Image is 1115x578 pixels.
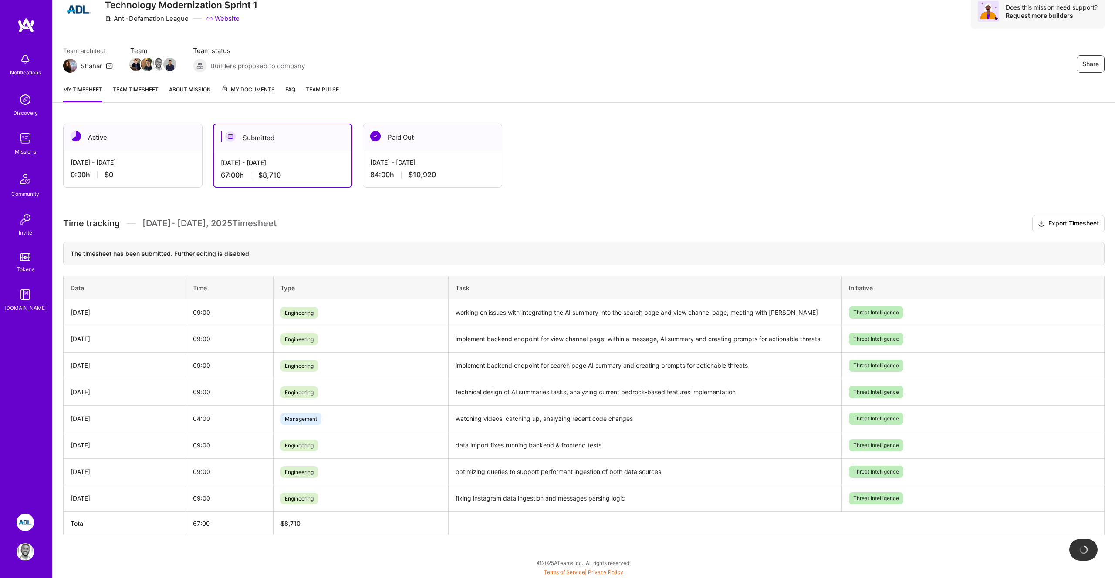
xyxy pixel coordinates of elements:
[1079,545,1088,554] img: loading
[19,228,32,237] div: Invite
[1082,60,1099,68] span: Share
[63,242,1105,265] div: The timesheet has been submitted. Further editing is disabled.
[448,326,842,352] td: implement backend endpoint for view channel page, within a message, AI summary and creating promp...
[280,360,318,372] span: Engineering
[17,91,34,108] img: discovery
[64,124,202,151] div: Active
[409,170,436,179] span: $10,920
[448,352,842,379] td: implement backend endpoint for search page AI summary and creating prompts for actionable threats
[258,171,281,180] span: $8,710
[186,511,274,535] th: 67:00
[221,85,275,102] a: My Documents
[285,85,295,102] a: FAQ
[142,57,153,72] a: Team Member Avatar
[978,1,999,22] img: Avatar
[153,57,164,72] a: Team Member Avatar
[370,170,495,179] div: 84:00 h
[71,440,179,450] div: [DATE]
[280,386,318,398] span: Engineering
[17,265,34,274] div: Tokens
[544,569,585,575] a: Terms of Service
[448,405,842,432] td: watching videos, catching up, analyzing recent code changes
[210,61,305,71] span: Builders proposed to company
[15,147,36,156] div: Missions
[849,492,903,504] span: Threat Intelligence
[1006,11,1098,20] div: Request more builders
[71,334,179,343] div: [DATE]
[206,14,240,23] a: Website
[71,170,195,179] div: 0:00 h
[186,458,274,485] td: 09:00
[17,130,34,147] img: teamwork
[193,59,207,73] img: Builders proposed to company
[17,514,34,531] img: ADL: Technology Modernization Sprint 1
[17,543,34,561] img: User Avatar
[164,57,176,72] a: Team Member Avatar
[71,131,81,141] img: Active
[544,569,623,575] span: |
[71,494,179,503] div: [DATE]
[274,511,449,535] th: $8,710
[106,62,113,69] i: icon Mail
[849,413,903,425] span: Threat Intelligence
[280,307,318,319] span: Engineering
[163,58,176,71] img: Team Member Avatar
[14,543,36,561] a: User Avatar
[129,58,142,71] img: Team Member Avatar
[849,360,903,372] span: Threat Intelligence
[280,440,318,451] span: Engineering
[306,85,339,102] a: Team Pulse
[105,170,113,179] span: $0
[1077,55,1105,73] button: Share
[186,485,274,511] td: 09:00
[448,485,842,511] td: fixing instagram data ingestion and messages parsing logic
[20,253,30,261] img: tokens
[588,569,623,575] a: Privacy Policy
[63,59,77,73] img: Team Architect
[17,17,35,33] img: logo
[141,58,154,71] img: Team Member Avatar
[15,168,36,189] img: Community
[370,131,381,141] img: Paid Out
[849,466,903,478] span: Threat Intelligence
[448,276,842,299] th: Task
[130,46,176,55] span: Team
[186,379,274,405] td: 09:00
[4,303,47,313] div: [DOMAIN_NAME]
[849,306,903,319] span: Threat Intelligence
[17,211,34,228] img: Invite
[849,333,903,345] span: Threat Intelligence
[71,158,195,167] div: [DATE] - [DATE]
[63,46,113,55] span: Team architect
[11,189,39,198] div: Community
[849,439,903,451] span: Threat Intelligence
[274,276,449,299] th: Type
[63,85,102,102] a: My timesheet
[280,413,321,425] span: Management
[448,379,842,405] td: technical design of AI summaries tasks, analyzing current bedrock-based features implementation
[105,15,112,22] i: icon CompanyGray
[186,326,274,352] td: 09:00
[221,158,345,167] div: [DATE] - [DATE]
[17,286,34,303] img: guide book
[13,108,38,118] div: Discovery
[214,124,351,151] div: Submitted
[280,493,318,504] span: Engineering
[152,58,165,71] img: Team Member Avatar
[10,68,41,77] div: Notifications
[186,432,274,458] td: 09:00
[448,458,842,485] td: optimizing queries to support performant ingestion of both data sources
[448,432,842,458] td: data import fixes running backend & frontend tests
[130,57,142,72] a: Team Member Avatar
[169,85,211,102] a: About Mission
[193,46,305,55] span: Team status
[280,466,318,478] span: Engineering
[52,552,1115,574] div: © 2025 ATeams Inc., All rights reserved.
[71,467,179,476] div: [DATE]
[186,299,274,326] td: 09:00
[71,361,179,370] div: [DATE]
[14,514,36,531] a: ADL: Technology Modernization Sprint 1
[225,131,236,142] img: Submitted
[64,276,186,299] th: Date
[186,405,274,432] td: 04:00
